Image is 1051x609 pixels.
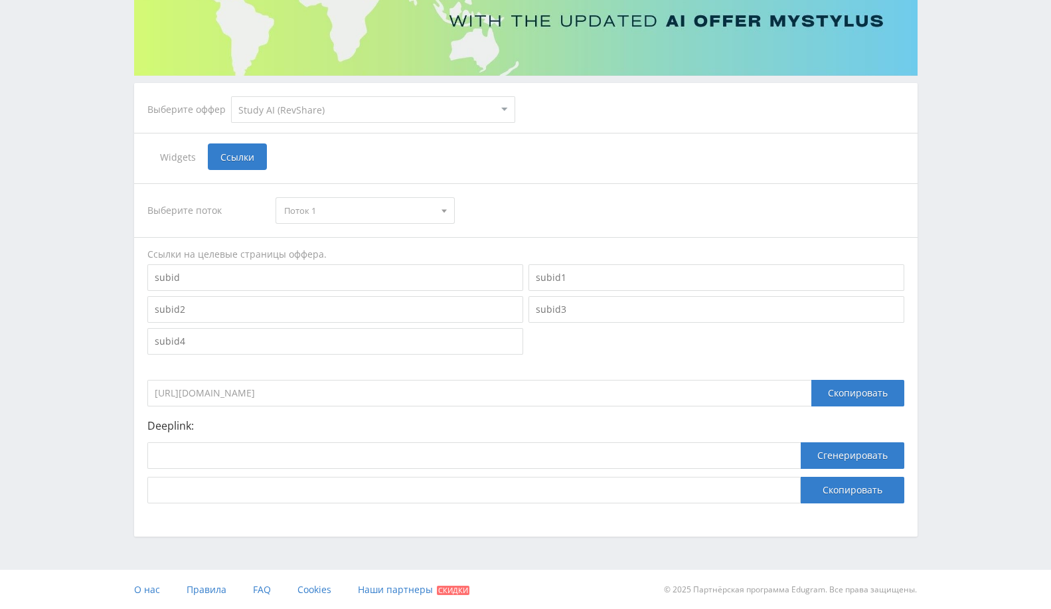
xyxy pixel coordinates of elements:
span: Поток 1 [284,198,434,223]
span: Скидки [437,586,469,595]
p: Deeplink: [147,420,904,432]
button: Скопировать [801,477,904,503]
span: О нас [134,583,160,596]
input: subid [147,264,523,291]
button: Сгенерировать [801,442,904,469]
div: Выберите оффер [147,104,231,115]
span: Widgets [147,143,208,170]
span: Ссылки [208,143,267,170]
span: Cookies [297,583,331,596]
div: Ссылки на целевые страницы оффера. [147,248,904,261]
input: subid2 [147,296,523,323]
span: FAQ [253,583,271,596]
input: subid4 [147,328,523,355]
div: Выберите поток [147,197,263,224]
div: Скопировать [811,380,904,406]
input: subid1 [528,264,904,291]
input: subid3 [528,296,904,323]
span: Наши партнеры [358,583,433,596]
span: Правила [187,583,226,596]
